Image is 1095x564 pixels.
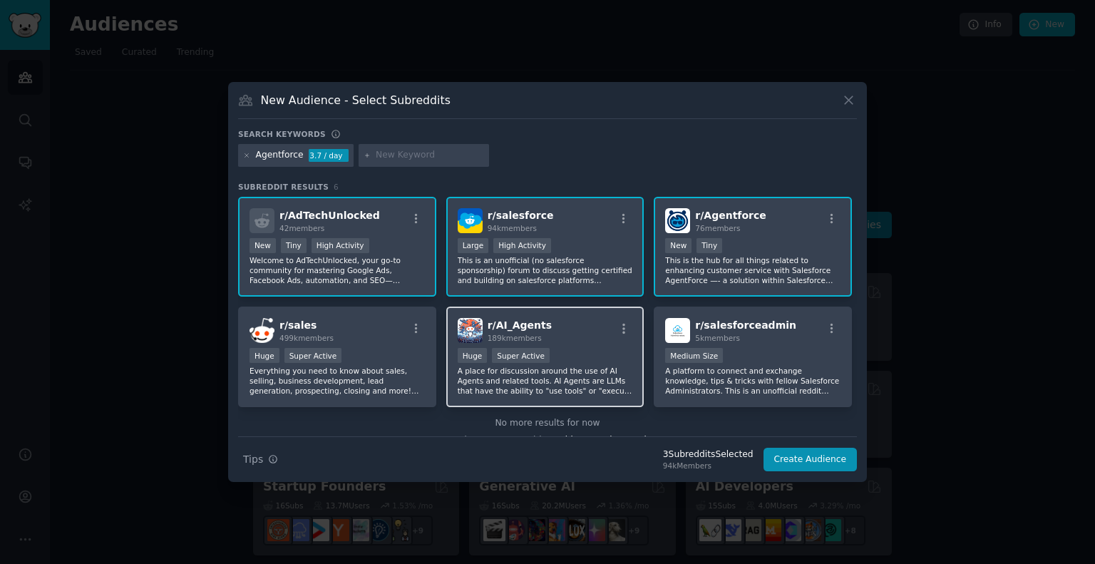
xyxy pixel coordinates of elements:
[488,334,542,342] span: 189k members
[458,366,633,396] p: A place for discussion around the use of AI Agents and related tools. AI Agents are LLMs that hav...
[665,318,690,343] img: salesforceadmin
[665,348,723,363] div: Medium Size
[261,93,451,108] h3: New Audience - Select Subreddits
[238,447,283,472] button: Tips
[250,255,425,285] p: Welcome to AdTechUnlocked, your go-to community for mastering Google Ads, Facebook Ads, automatio...
[312,238,369,253] div: High Activity
[665,366,840,396] p: A platform to connect and exchange knowledge, tips & tricks with fellow Salesforce Administrators...
[279,334,334,342] span: 499k members
[696,238,722,253] div: Tiny
[238,182,329,192] span: Subreddit Results
[488,319,552,331] span: r/ AI_Agents
[488,224,537,232] span: 94k members
[492,348,550,363] div: Super Active
[238,429,857,447] div: Need more communities?
[309,149,349,162] div: 3.7 / day
[556,435,651,445] span: Add to your keywords
[665,255,840,285] p: This is the hub for all things related to enhancing customer service with Salesforce AgentForce —...
[695,319,796,331] span: r/ salesforceadmin
[458,238,489,253] div: Large
[665,238,692,253] div: New
[665,208,690,233] img: Agentforce
[458,208,483,233] img: salesforce
[695,334,740,342] span: 5k members
[284,348,342,363] div: Super Active
[281,238,307,253] div: Tiny
[695,210,766,221] span: r/ Agentforce
[493,238,551,253] div: High Activity
[695,224,740,232] span: 76 members
[279,319,317,331] span: r/ sales
[488,210,554,221] span: r/ salesforce
[458,318,483,343] img: AI_Agents
[250,318,274,343] img: sales
[376,149,484,162] input: New Keyword
[279,210,380,221] span: r/ AdTechUnlocked
[663,448,754,461] div: 3 Subreddit s Selected
[250,238,276,253] div: New
[334,183,339,191] span: 6
[279,224,324,232] span: 42 members
[256,149,304,162] div: Agentforce
[238,129,326,139] h3: Search keywords
[250,348,279,363] div: Huge
[238,417,857,430] div: No more results for now
[663,461,754,471] div: 94k Members
[458,255,633,285] p: This is an unofficial (no salesforce sponsorship) forum to discuss getting certified and building...
[243,452,263,467] span: Tips
[250,366,425,396] p: Everything you need to know about sales, selling, business development, lead generation, prospect...
[764,448,858,472] button: Create Audience
[458,348,488,363] div: Huge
